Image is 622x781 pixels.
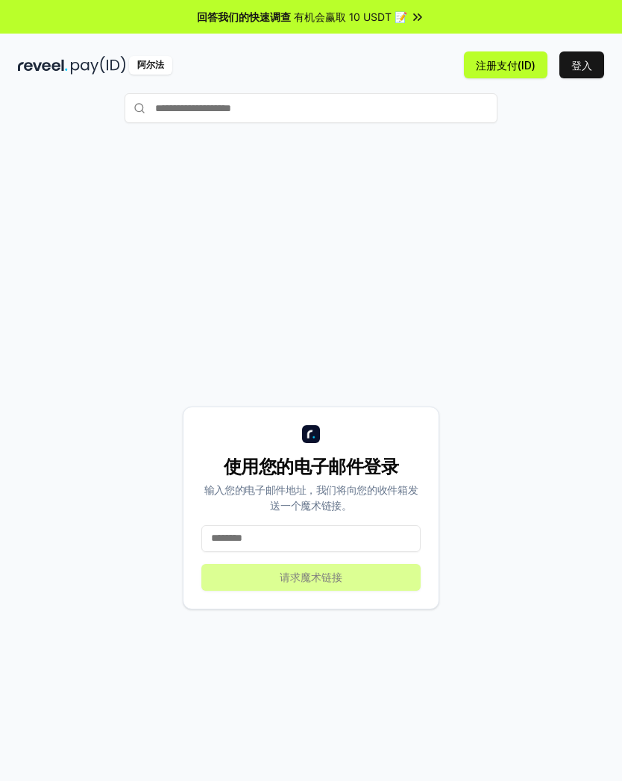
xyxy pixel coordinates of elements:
[18,56,68,75] img: 揭示_黑暗的
[201,482,421,513] div: 输入您的电子邮件地址，我们将向您的收件箱发送一个魔术链接。
[71,56,126,75] img: 支付_id
[197,9,291,25] span: 回答我们的快速调查
[464,51,547,78] button: 注册支付(ID)
[201,455,421,479] div: 使用您的电子邮件登录
[129,56,172,75] div: 阿尔法
[559,51,604,78] button: 登入
[302,425,320,443] img: 标识_小的
[294,9,407,25] span: 有机会赢取 10 USDT 📝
